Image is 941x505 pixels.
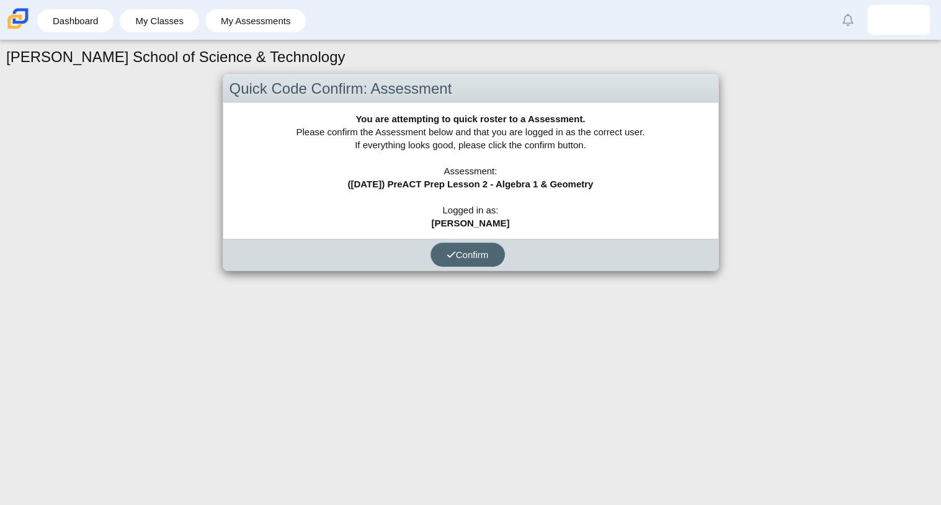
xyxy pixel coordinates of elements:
[43,9,107,32] a: Dashboard
[430,243,505,267] button: Confirm
[223,103,718,239] div: Please confirm the Assessment below and that you are logged in as the correct user. If everything...
[355,114,585,124] b: You are attempting to quick roster to a Assessment.
[868,5,930,35] a: analia.griffin.69XcHw
[834,6,862,34] a: Alerts
[5,23,31,34] a: Carmen School of Science & Technology
[447,249,489,260] span: Confirm
[223,74,718,104] div: Quick Code Confirm: Assessment
[212,9,300,32] a: My Assessments
[6,47,346,68] h1: [PERSON_NAME] School of Science & Technology
[348,179,594,189] b: ([DATE]) PreACT Prep Lesson 2 - Algebra 1 & Geometry
[5,6,31,32] img: Carmen School of Science & Technology
[126,9,193,32] a: My Classes
[889,10,909,30] img: analia.griffin.69XcHw
[432,218,510,228] b: [PERSON_NAME]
